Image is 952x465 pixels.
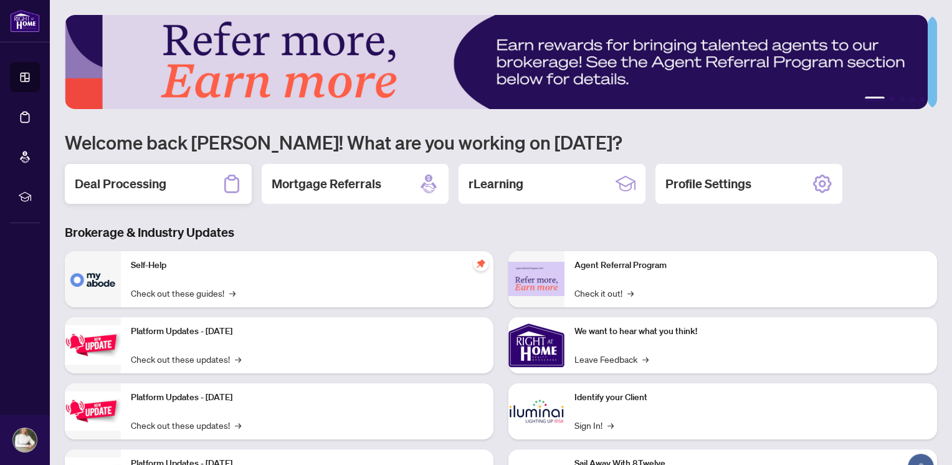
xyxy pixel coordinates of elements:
p: Identify your Client [574,391,927,405]
span: → [235,418,241,432]
button: 3 [900,97,905,102]
a: Check out these guides!→ [131,286,236,300]
p: Platform Updates - [DATE] [131,325,483,338]
h2: Profile Settings [665,175,751,193]
h2: rLearning [469,175,523,193]
p: Platform Updates - [DATE] [131,391,483,405]
button: 4 [910,97,915,102]
p: Self-Help [131,259,483,272]
img: Agent Referral Program [508,262,564,296]
img: Profile Icon [13,428,37,452]
img: We want to hear what you think! [508,317,564,373]
span: → [235,352,241,366]
button: Open asap [902,421,940,459]
p: Agent Referral Program [574,259,927,272]
img: Identify your Client [508,383,564,439]
a: Check out these updates!→ [131,418,241,432]
h2: Deal Processing [75,175,166,193]
span: → [229,286,236,300]
img: Platform Updates - July 8, 2025 [65,391,121,431]
button: 5 [920,97,925,102]
img: Slide 0 [65,15,928,109]
img: logo [10,9,40,32]
h1: Welcome back [PERSON_NAME]! What are you working on [DATE]? [65,130,937,154]
img: Self-Help [65,251,121,307]
span: → [627,286,634,300]
button: 1 [865,97,885,102]
h2: Mortgage Referrals [272,175,381,193]
p: We want to hear what you think! [574,325,927,338]
button: 2 [890,97,895,102]
h3: Brokerage & Industry Updates [65,224,937,241]
a: Check it out!→ [574,286,634,300]
span: → [607,418,614,432]
a: Check out these updates!→ [131,352,241,366]
span: pushpin [474,256,488,271]
span: → [642,352,649,366]
a: Sign In!→ [574,418,614,432]
a: Leave Feedback→ [574,352,649,366]
img: Platform Updates - July 21, 2025 [65,325,121,365]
